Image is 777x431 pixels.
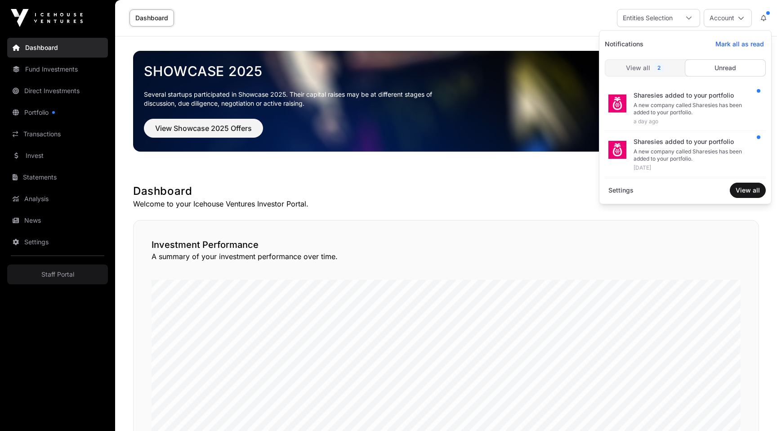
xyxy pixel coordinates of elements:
[7,103,108,122] a: Portfolio
[11,9,83,27] img: Icehouse Ventures Logo
[634,148,759,162] div: A new company called Sharesies has been added to your portfolio.
[732,388,777,431] iframe: Chat Widget
[133,51,759,152] img: Showcase 2025
[7,189,108,209] a: Analysis
[730,183,766,198] button: View all
[7,167,108,187] a: Statements
[715,40,764,49] span: Mark all as read
[133,198,759,209] p: Welcome to your Icehouse Ventures Investor Portal.
[7,124,108,144] a: Transactions
[144,63,748,79] a: Showcase 2025
[7,81,108,101] a: Direct Investments
[155,123,252,134] span: View Showcase 2025 Offers
[634,102,759,116] div: A new company called Sharesies has been added to your portfolio.
[144,119,263,138] button: View Showcase 2025 Offers
[608,94,626,112] img: sharesies_logo.jpeg
[634,91,759,100] div: Sharesies added to your portfolio
[7,146,108,166] a: Invest
[7,59,108,79] a: Fund Investments
[144,90,446,108] p: Several startups participated in Showcase 2025. Their capital raises may be at different stages o...
[634,118,759,125] div: a day ago
[617,9,678,27] div: Entities Selection
[634,137,759,146] div: Sharesies added to your portfolio
[736,186,760,195] span: View all
[601,36,647,52] span: Notifications
[605,132,766,177] a: Sharesies added to your portfolioA new company called Sharesies has been added to your portfolio....
[7,211,108,230] a: News
[710,37,769,51] button: Mark all as read
[7,232,108,252] a: Settings
[608,141,626,159] img: sharesies_logo.jpeg
[704,9,752,27] button: Account
[152,238,741,251] h2: Investment Performance
[144,128,263,137] a: View Showcase 2025 Offers
[152,251,741,262] p: A summary of your investment performance over time.
[714,63,736,72] span: Unread
[634,164,759,171] div: [DATE]
[129,9,174,27] a: Dashboard
[7,265,108,284] a: Staff Portal
[626,63,650,72] span: View all
[7,38,108,58] a: Dashboard
[605,85,766,131] a: Sharesies added to your portfolioA new company called Sharesies has been added to your portfolio....
[654,63,664,72] span: 2
[133,184,759,198] h1: Dashboard
[605,182,637,198] a: Settings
